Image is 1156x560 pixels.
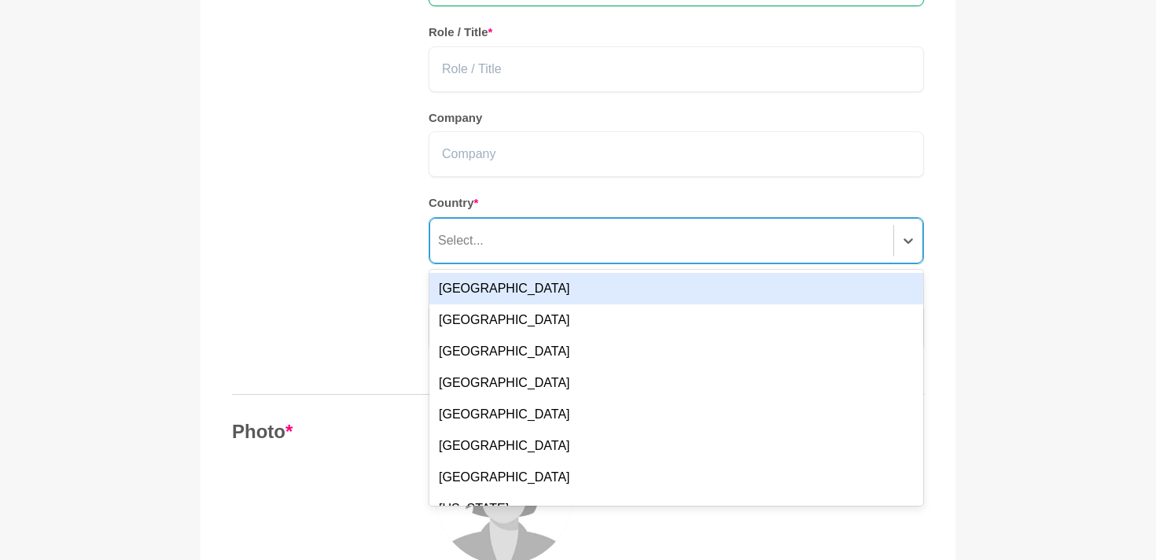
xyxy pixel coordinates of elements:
[429,273,923,304] div: [GEOGRAPHIC_DATA]
[429,46,924,92] input: Role / Title
[438,231,484,250] div: Select...
[429,25,924,40] h5: Role / Title
[429,131,924,177] input: Company
[429,430,923,462] div: [GEOGRAPHIC_DATA]
[429,493,923,525] div: [US_STATE]
[429,111,924,126] h5: Company
[429,367,923,399] div: [GEOGRAPHIC_DATA]
[232,420,397,444] h4: Photo
[429,196,924,211] h5: Country
[429,304,924,350] input: Postcode
[429,283,924,298] h5: Postcode
[429,399,923,430] div: [GEOGRAPHIC_DATA]
[429,304,923,336] div: [GEOGRAPHIC_DATA]
[429,336,923,367] div: [GEOGRAPHIC_DATA]
[429,462,923,493] div: [GEOGRAPHIC_DATA]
